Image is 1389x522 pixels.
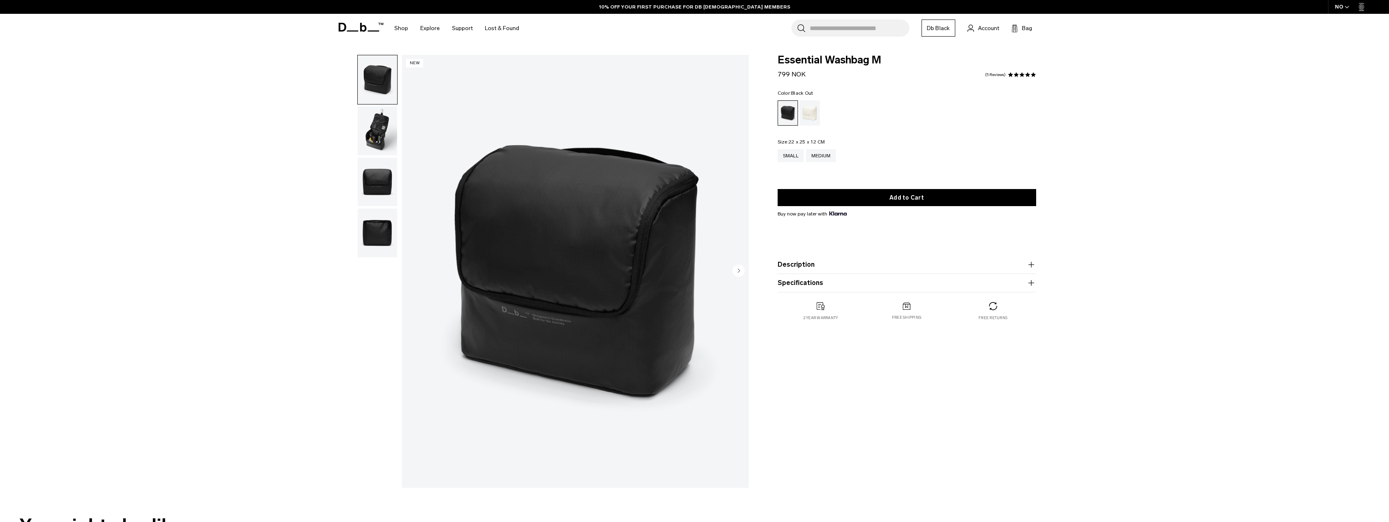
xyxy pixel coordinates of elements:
[967,23,999,33] a: Account
[733,264,745,278] button: Next slide
[978,24,999,33] span: Account
[829,211,847,215] img: {"height" => 20, "alt" => "Klarna"}
[599,3,790,11] a: 10% OFF YOUR FIRST PURCHASE FOR DB [DEMOGRAPHIC_DATA] MEMBERS
[978,315,1007,321] p: Free returns
[803,315,838,321] p: 2 year warranty
[778,55,1036,65] span: Essential Washbag M
[778,91,813,96] legend: Color:
[394,14,408,43] a: Shop
[357,55,398,104] button: Essential Washbag M Black Out
[357,157,398,207] button: Essential Washbag M Black Out
[778,189,1036,206] button: Add to Cart
[778,278,1036,288] button: Specifications
[358,55,397,104] img: Essential Washbag M Black Out
[402,55,749,488] li: 1 / 4
[406,59,424,67] p: New
[1022,24,1032,33] span: Bag
[778,70,806,78] span: 799 NOK
[778,139,825,144] legend: Size:
[985,73,1006,77] a: 5 reviews
[922,20,955,37] a: Db Black
[800,100,820,126] a: Oatmilk
[388,14,525,43] nav: Main Navigation
[452,14,473,43] a: Support
[358,107,397,155] img: Essential Washbag M Black Out
[778,260,1036,270] button: Description
[357,106,398,156] button: Essential Washbag M Black Out
[485,14,519,43] a: Lost & Found
[1011,23,1032,33] button: Bag
[789,139,825,145] span: 22 x 25 x 12 CM
[806,149,836,162] a: Medium
[357,208,398,258] button: Essential Washbag M Black Out
[892,315,922,320] p: Free shipping
[358,209,397,257] img: Essential Washbag M Black Out
[420,14,440,43] a: Explore
[358,158,397,207] img: Essential Washbag M Black Out
[778,149,804,162] a: Small
[778,210,847,217] span: Buy now pay later with
[791,90,813,96] span: Black Out
[402,55,749,488] img: Essential Washbag M Black Out
[778,100,798,126] a: Black Out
